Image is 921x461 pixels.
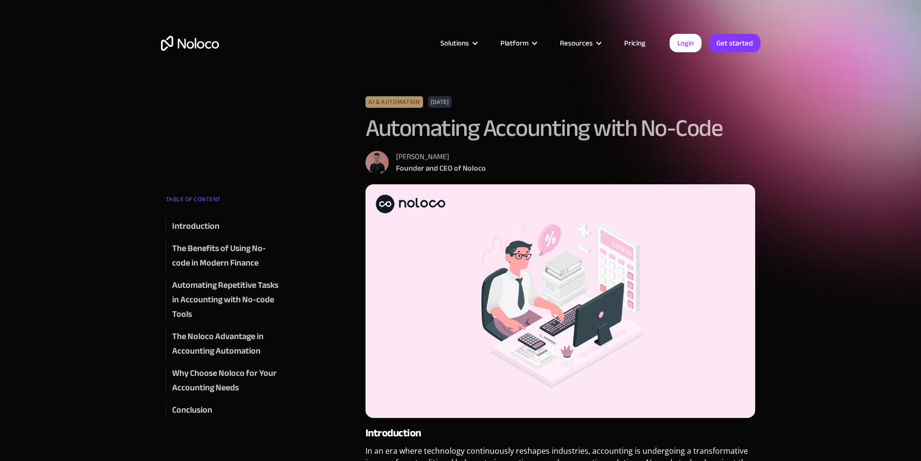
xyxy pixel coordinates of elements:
a: ‍Introduction [172,219,283,234]
a: Conclusion [172,403,283,417]
a: Login [670,34,702,52]
strong: Introduction [365,423,421,443]
div: Platform [500,37,528,49]
div: [DATE] [427,96,451,108]
a: Pricing [612,37,658,49]
h1: Automating Accounting with No-Code [365,115,756,141]
div: Resources [548,37,612,49]
div: ‍Introduction [172,219,219,234]
a: Get started [709,34,760,52]
div: TABLE OF CONTENT [166,192,283,211]
div: Solutions [428,37,488,49]
div: Solutions [440,37,469,49]
a: home [161,36,219,51]
h4: ‍ [365,426,756,440]
div: AI & Automation [365,96,423,108]
div: Founder and CEO of Noloco [396,163,486,174]
a: The Noloco Advantage in Accounting Automation [172,329,283,358]
div: Resources [560,37,593,49]
a: Why Choose Noloco for Your Accounting Needs [172,366,283,395]
a: The Benefits of Using No-code in Modern Finance [172,241,283,270]
div: [PERSON_NAME] [396,151,486,163]
div: Platform [488,37,548,49]
div: Conclusion [172,403,212,417]
a: Automating Repetitive Tasks in Accounting with No-code Tools [172,278,283,322]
